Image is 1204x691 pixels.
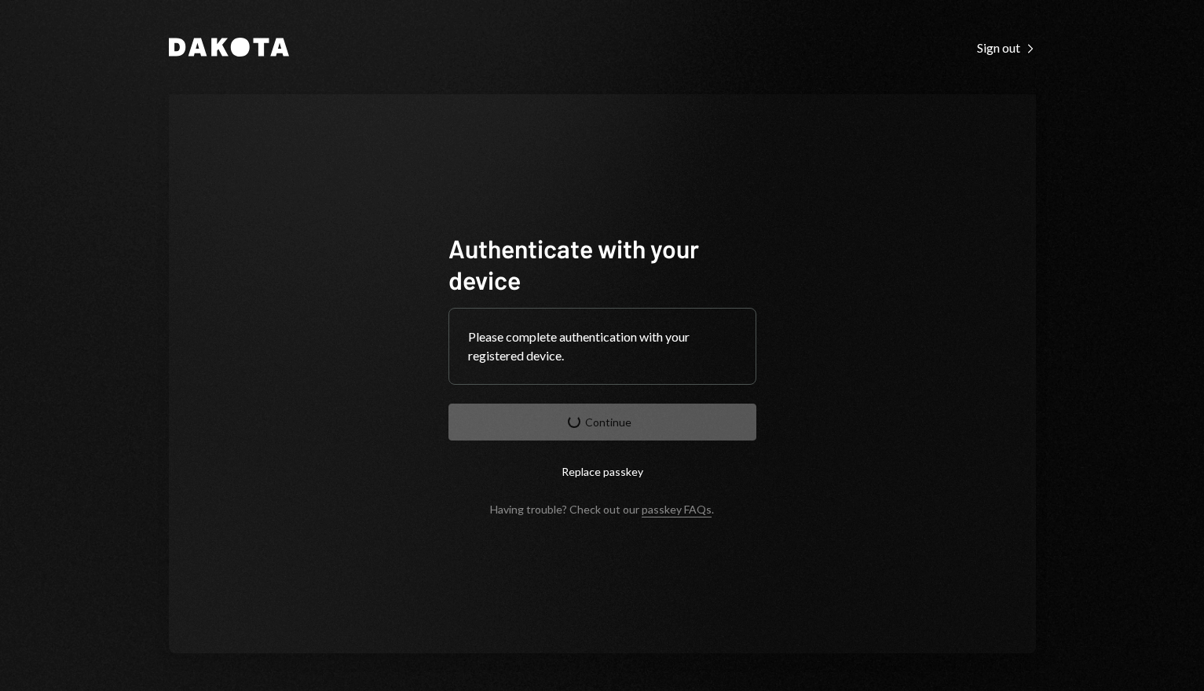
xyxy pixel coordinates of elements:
[642,503,712,517] a: passkey FAQs
[448,453,756,490] button: Replace passkey
[490,503,714,516] div: Having trouble? Check out our .
[448,232,756,295] h1: Authenticate with your device
[977,40,1036,56] div: Sign out
[468,327,737,365] div: Please complete authentication with your registered device.
[977,38,1036,56] a: Sign out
